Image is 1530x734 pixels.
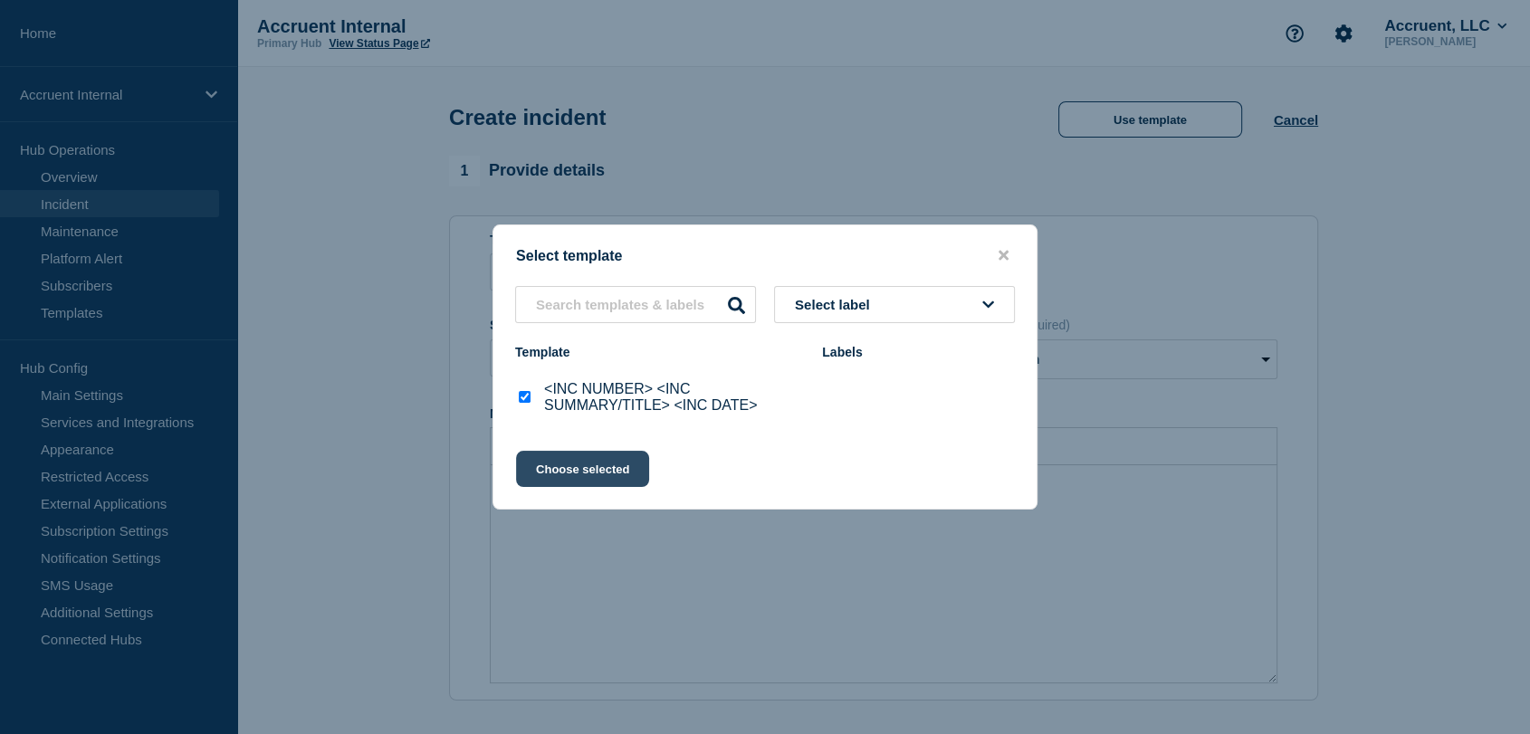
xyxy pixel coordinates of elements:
[519,391,531,403] input: <INC NUMBER> <INC SUMMARY/TITLE> <INC DATE> checkbox
[515,345,804,359] div: Template
[516,451,649,487] button: Choose selected
[822,345,1015,359] div: Labels
[993,247,1014,264] button: close button
[515,286,756,323] input: Search templates & labels
[493,247,1037,264] div: Select template
[544,381,804,414] p: <INC NUMBER> <INC SUMMARY/TITLE> <INC DATE>
[795,297,877,312] span: Select label
[774,286,1015,323] button: Select label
